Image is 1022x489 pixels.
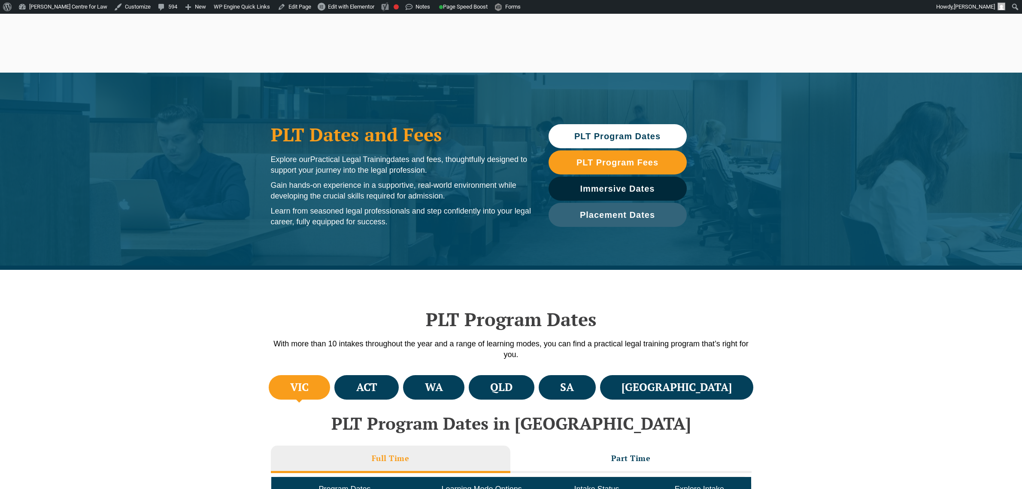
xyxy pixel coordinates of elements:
[290,380,309,394] h4: VIC
[271,154,531,176] p: Explore our dates and fees, thoughtfully designed to support your journey into the legal profession.
[622,380,732,394] h4: [GEOGRAPHIC_DATA]
[267,339,756,360] p: With more than 10 intakes throughout the year and a range of learning modes, you can find a pract...
[576,158,658,167] span: PLT Program Fees
[490,380,513,394] h4: QLD
[271,124,531,145] h1: PLT Dates and Fees
[574,132,661,141] span: PLT Program Dates
[356,380,377,394] h4: ACT
[394,4,399,9] div: Focus keyphrase not set
[549,203,687,227] a: Placement Dates
[372,453,409,463] h3: Full Time
[580,184,655,193] span: Immersive Dates
[611,453,651,463] h3: Part Time
[560,380,574,394] h4: SA
[328,3,374,10] span: Edit with Elementor
[271,206,531,227] p: Learn from seasoned legal professionals and step confidently into your legal career, fully equipp...
[425,380,443,394] h4: WA
[549,177,687,201] a: Immersive Dates
[310,155,391,164] span: Practical Legal Training
[267,414,756,433] h2: PLT Program Dates in [GEOGRAPHIC_DATA]
[549,150,687,174] a: PLT Program Fees
[580,211,655,219] span: Placement Dates
[267,309,756,330] h2: PLT Program Dates
[271,180,531,202] p: Gain hands-on experience in a supportive, real-world environment while developing the crucial ski...
[954,3,995,10] span: [PERSON_NAME]
[549,124,687,148] a: PLT Program Dates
